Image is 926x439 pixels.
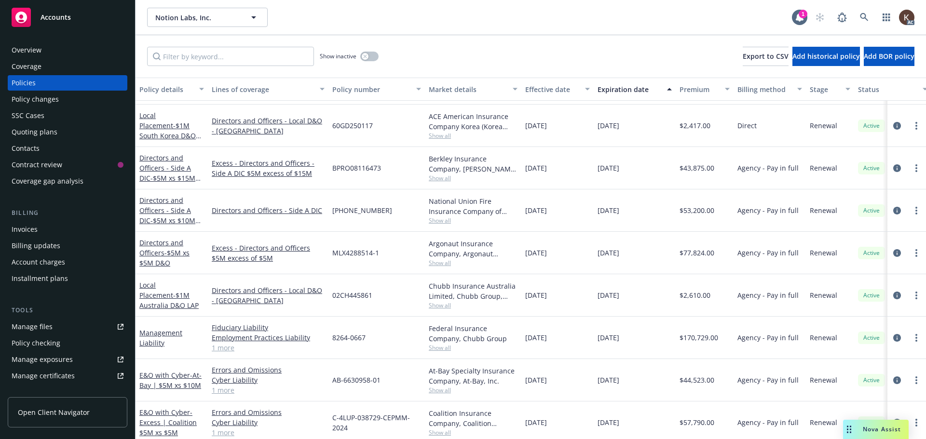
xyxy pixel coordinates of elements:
a: Employment Practices Liability [212,333,325,343]
span: Active [862,376,881,385]
span: [DATE] [525,163,547,173]
a: Fiduciary Liability [212,322,325,333]
span: Renewal [810,248,837,258]
span: Renewal [810,417,837,427]
a: circleInformation [891,162,903,174]
a: Directors and Officers - Side A DIC [139,196,195,235]
button: Notion Labs, Inc. [147,8,268,27]
a: circleInformation [891,374,903,386]
a: SSC Cases [8,108,127,123]
a: Billing updates [8,238,127,253]
a: Contract review [8,157,127,173]
a: more [911,332,922,344]
div: Tools [8,306,127,315]
span: Notion Labs, Inc. [155,13,239,23]
a: more [911,162,922,174]
div: Billing method [737,84,791,94]
a: Account charges [8,254,127,270]
a: Accounts [8,4,127,31]
span: Agency - Pay in full [737,163,799,173]
span: 60GD250117 [332,120,373,131]
a: E&O with Cyber [139,408,197,437]
a: Coverage gap analysis [8,173,127,189]
a: circleInformation [891,120,903,132]
div: Billing [8,208,127,218]
span: Nova Assist [863,425,901,433]
span: Add historical policy [792,52,860,61]
span: Agency - Pay in full [737,333,799,343]
span: [DATE] [598,163,619,173]
span: C-4LUP-038729-CEPMM-2024 [332,412,421,433]
a: Report a Bug [832,8,852,27]
a: Contacts [8,141,127,156]
span: Renewal [810,333,837,343]
span: Add BOR policy [864,52,914,61]
span: $44,523.00 [680,375,714,385]
div: Effective date [525,84,579,94]
span: $2,417.00 [680,120,710,131]
a: Manage certificates [8,368,127,384]
a: more [911,247,922,259]
span: Show all [429,301,517,309]
div: Manage files [12,319,53,334]
span: Show all [429,386,517,394]
span: - $5M xs $5M D&O [139,248,190,267]
span: [DATE] [598,290,619,300]
button: Policy details [136,78,208,101]
button: Effective date [521,78,594,101]
a: Excess - Directors and Officers $5M excess of $5M [212,243,325,263]
a: Directors and Officers - Local D&O - [GEOGRAPHIC_DATA] [212,285,325,306]
div: Expiration date [598,84,661,94]
button: Policy number [328,78,425,101]
div: National Union Fire Insurance Company of [GEOGRAPHIC_DATA], [GEOGRAPHIC_DATA], AIG [429,196,517,216]
span: Show all [429,259,517,267]
div: Federal Insurance Company, Chubb Group [429,323,517,344]
span: Open Client Navigator [18,407,90,417]
span: 02CH445861 [332,290,372,300]
a: more [911,417,922,428]
span: [DATE] [525,417,547,427]
div: Market details [429,84,507,94]
div: Contract review [12,157,62,173]
div: ACE American Insurance Company Korea (Korea Branch), Chubb Group, Chubb Group (International) [429,111,517,132]
button: Billing method [734,78,806,101]
button: Lines of coverage [208,78,328,101]
a: Directors and Officers [139,238,190,267]
span: Show all [429,344,517,352]
span: [DATE] [598,375,619,385]
div: Manage claims [12,385,60,400]
button: Premium [676,78,734,101]
span: [DATE] [525,205,547,215]
div: Policy checking [12,335,60,351]
span: Show all [429,174,517,182]
div: Account charges [12,254,65,270]
a: more [911,290,922,301]
span: - Excess | Coalition $5M xs $5M [139,408,197,437]
button: Add BOR policy [864,47,914,66]
a: 1 more [212,427,325,438]
span: MLX4288514-1 [332,248,379,258]
span: Active [862,418,881,427]
span: Agency - Pay in full [737,290,799,300]
a: Policies [8,75,127,91]
div: Contacts [12,141,40,156]
a: Policy checking [8,335,127,351]
button: Nova Assist [843,420,909,439]
div: Policy changes [12,92,59,107]
span: Active [862,333,881,342]
a: more [911,120,922,132]
a: Directors and Officers - Local D&O - [GEOGRAPHIC_DATA] [212,116,325,136]
div: Quoting plans [12,124,57,140]
div: Drag to move [843,420,855,439]
span: Active [862,291,881,300]
span: Accounts [41,13,71,21]
span: Renewal [810,375,837,385]
span: - At-Bay | $5M xs $10M [139,371,202,390]
button: Export to CSV [743,47,789,66]
a: Local Placement [139,111,196,150]
span: Agency - Pay in full [737,248,799,258]
span: [DATE] [598,417,619,427]
span: [DATE] [598,248,619,258]
a: Quoting plans [8,124,127,140]
span: Show all [429,428,517,437]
